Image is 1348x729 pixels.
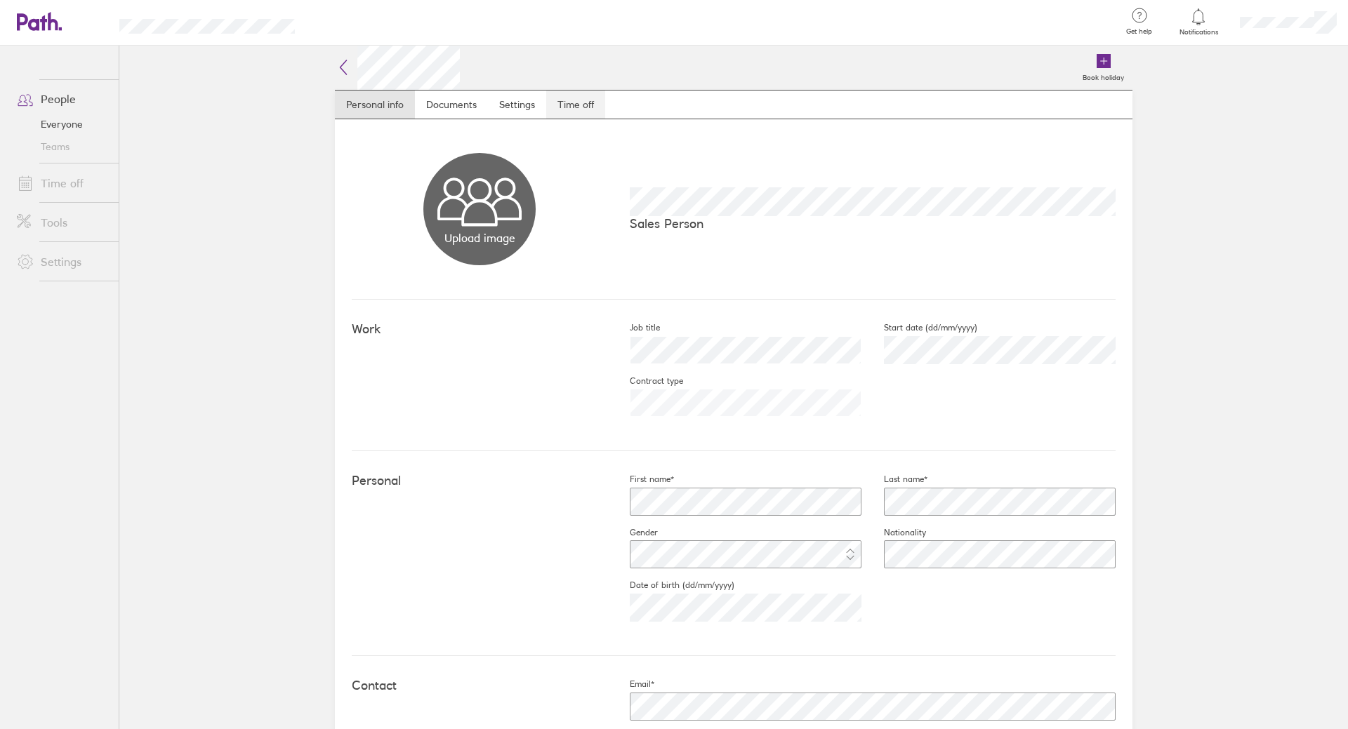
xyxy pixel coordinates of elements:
[335,91,415,119] a: Personal info
[6,208,119,236] a: Tools
[352,322,607,337] h4: Work
[607,375,683,387] label: Contract type
[6,113,119,135] a: Everyone
[861,527,926,538] label: Nationality
[1074,45,1132,90] a: Book holiday
[607,678,654,690] label: Email*
[6,248,119,276] a: Settings
[1074,69,1132,82] label: Book holiday
[607,527,658,538] label: Gender
[6,135,119,158] a: Teams
[546,91,605,119] a: Time off
[6,85,119,113] a: People
[6,169,119,197] a: Time off
[607,474,674,485] label: First name*
[415,91,488,119] a: Documents
[607,322,660,333] label: Job title
[861,322,977,333] label: Start date (dd/mm/yyyy)
[352,474,607,488] h4: Personal
[630,216,1116,231] p: Sales Person
[488,91,546,119] a: Settings
[1176,7,1222,36] a: Notifications
[861,474,927,485] label: Last name*
[352,678,607,693] h4: Contact
[1176,28,1222,36] span: Notifications
[1116,27,1162,36] span: Get help
[607,580,734,591] label: Date of birth (dd/mm/yyyy)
